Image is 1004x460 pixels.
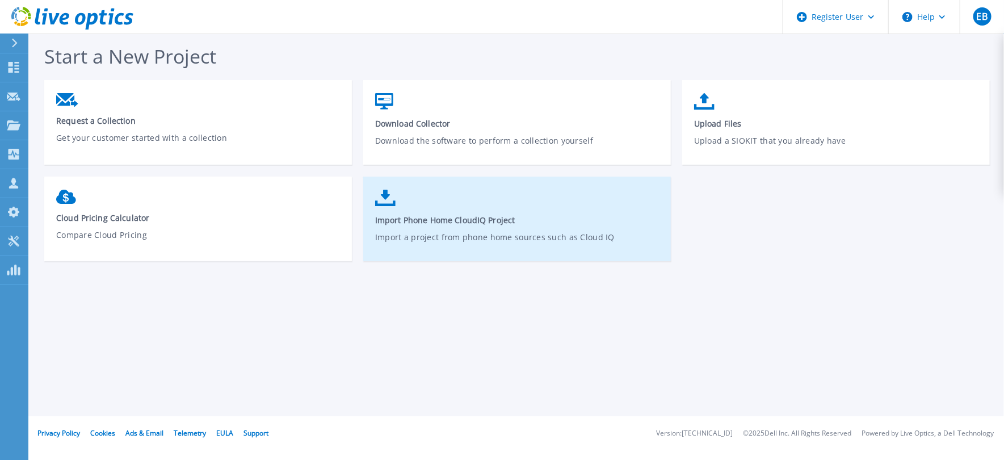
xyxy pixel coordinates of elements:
a: Download CollectorDownload the software to perform a collection yourself [363,87,671,169]
p: Download the software to perform a collection yourself [375,135,659,161]
span: Start a New Project [44,43,216,69]
span: Import Phone Home CloudIQ Project [375,215,659,225]
span: Upload Files [694,118,978,129]
p: Get your customer started with a collection [56,132,341,158]
li: Version: [TECHNICAL_ID] [656,430,733,437]
p: Upload a SIOKIT that you already have [694,135,978,161]
a: Ads & Email [125,428,163,438]
a: Upload FilesUpload a SIOKIT that you already have [682,87,990,169]
span: Download Collector [375,118,659,129]
a: EULA [216,428,233,438]
a: Privacy Policy [37,428,80,438]
a: Support [243,428,268,438]
a: Cookies [90,428,115,438]
li: © 2025 Dell Inc. All Rights Reserved [743,430,851,437]
span: Request a Collection [56,115,341,126]
li: Powered by Live Optics, a Dell Technology [862,430,994,437]
span: EB [977,12,988,21]
a: Cloud Pricing CalculatorCompare Cloud Pricing [44,184,352,264]
p: Compare Cloud Pricing [56,229,341,255]
p: Import a project from phone home sources such as Cloud IQ [375,231,659,257]
a: Telemetry [174,428,206,438]
a: Request a CollectionGet your customer started with a collection [44,87,352,166]
span: Cloud Pricing Calculator [56,212,341,223]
